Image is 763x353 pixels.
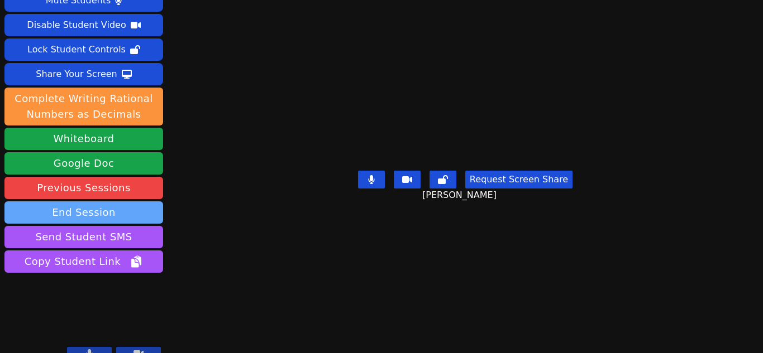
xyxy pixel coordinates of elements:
[4,128,163,150] button: Whiteboard
[25,254,143,269] span: Copy Student Link
[27,16,126,34] div: Disable Student Video
[4,63,163,85] button: Share Your Screen
[27,41,126,59] div: Lock Student Controls
[4,250,163,273] button: Copy Student Link
[4,88,163,125] button: Complete Writing Rational Numbers as Decimals
[4,177,163,199] a: Previous Sessions
[4,14,163,36] button: Disable Student Video
[422,188,499,202] span: [PERSON_NAME]
[4,152,163,175] a: Google Doc
[4,226,163,248] button: Send Student SMS
[4,38,163,61] button: Lock Student Controls
[4,201,163,224] button: End Session
[36,65,117,83] div: Share Your Screen
[465,171,573,188] button: Request Screen Share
